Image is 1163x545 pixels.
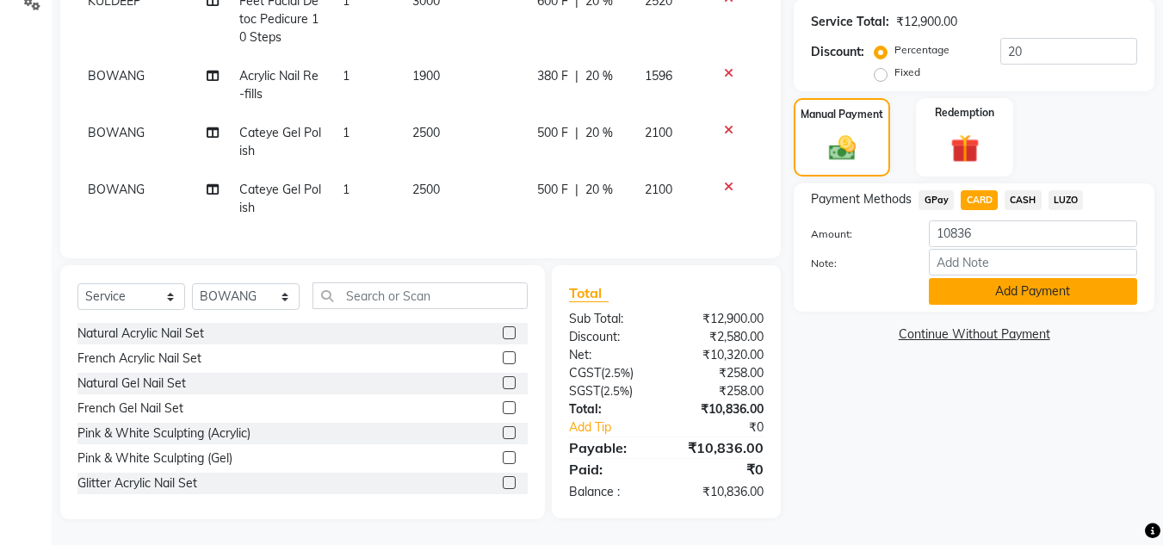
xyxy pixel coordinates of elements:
[575,181,578,199] span: |
[585,181,613,199] span: 20 %
[88,125,145,140] span: BOWANG
[77,474,197,492] div: Glitter Acrylic Nail Set
[556,382,666,400] div: ( )
[556,328,666,346] div: Discount:
[88,68,145,84] span: BOWANG
[569,383,600,399] span: SGST
[556,310,666,328] div: Sub Total:
[239,68,319,102] span: Acrylic Nail Re-fills
[603,384,629,398] span: 2.5%
[645,182,672,197] span: 2100
[412,125,440,140] span: 2500
[666,437,776,458] div: ₹10,836.00
[666,364,776,382] div: ₹258.00
[1049,190,1084,210] span: LUZO
[811,190,912,208] span: Payment Methods
[556,418,684,437] a: Add Tip
[929,249,1137,276] input: Add Note
[77,399,183,418] div: French Gel Nail Set
[645,68,672,84] span: 1596
[585,67,613,85] span: 20 %
[645,125,672,140] span: 2100
[929,278,1137,305] button: Add Payment
[666,328,776,346] div: ₹2,580.00
[537,181,568,199] span: 500 F
[556,400,666,418] div: Total:
[798,256,915,271] label: Note:
[556,346,666,364] div: Net:
[666,346,776,364] div: ₹10,320.00
[343,182,350,197] span: 1
[942,131,988,166] img: _gift.svg
[685,418,777,437] div: ₹0
[896,13,957,31] div: ₹12,900.00
[929,220,1137,247] input: Amount
[412,182,440,197] span: 2500
[556,459,666,480] div: Paid:
[88,182,145,197] span: BOWANG
[239,182,321,215] span: Cateye Gel Polish
[77,424,251,443] div: Pink & White Sculpting (Acrylic)
[604,366,630,380] span: 2.5%
[666,400,776,418] div: ₹10,836.00
[77,325,204,343] div: Natural Acrylic Nail Set
[77,449,232,468] div: Pink & White Sculpting (Gel)
[935,105,994,121] label: Redemption
[919,190,954,210] span: GPay
[894,42,950,58] label: Percentage
[894,65,920,80] label: Fixed
[77,350,201,368] div: French Acrylic Nail Set
[556,483,666,501] div: Balance :
[312,282,528,309] input: Search or Scan
[811,43,864,61] div: Discount:
[537,67,568,85] span: 380 F
[666,310,776,328] div: ₹12,900.00
[575,124,578,142] span: |
[77,375,186,393] div: Natural Gel Nail Set
[556,437,666,458] div: Payable:
[239,125,321,158] span: Cateye Gel Polish
[811,13,889,31] div: Service Total:
[569,284,609,302] span: Total
[797,325,1151,344] a: Continue Without Payment
[801,107,883,122] label: Manual Payment
[412,68,440,84] span: 1900
[666,483,776,501] div: ₹10,836.00
[343,68,350,84] span: 1
[575,67,578,85] span: |
[820,133,864,164] img: _cash.svg
[1005,190,1042,210] span: CASH
[666,382,776,400] div: ₹258.00
[666,459,776,480] div: ₹0
[961,190,998,210] span: CARD
[569,365,601,381] span: CGST
[556,364,666,382] div: ( )
[537,124,568,142] span: 500 F
[343,125,350,140] span: 1
[798,226,915,242] label: Amount:
[585,124,613,142] span: 20 %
